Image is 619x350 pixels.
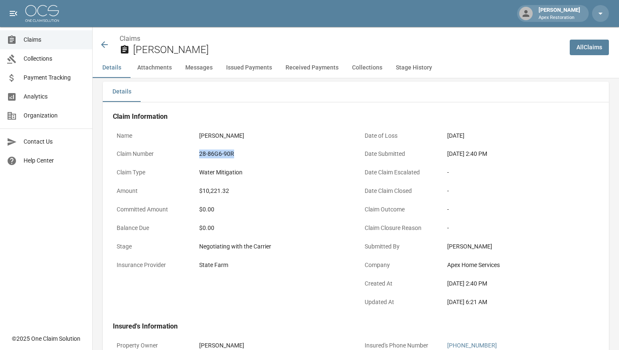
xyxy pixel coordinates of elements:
button: Messages [179,58,219,78]
div: - [447,187,595,195]
p: Date of Loss [361,128,437,144]
p: Date Claim Closed [361,183,437,199]
h2: [PERSON_NAME] [133,44,563,56]
p: Name [113,128,189,144]
p: Apex Restoration [539,14,580,21]
div: anchor tabs [93,58,619,78]
div: [PERSON_NAME] [447,242,595,251]
p: Date Claim Escalated [361,164,437,181]
div: [DATE] [447,131,595,140]
p: Claim Number [113,146,189,162]
div: $0.00 [199,205,347,214]
button: Stage History [389,58,439,78]
button: Details [103,82,141,102]
p: Committed Amount [113,201,189,218]
div: $0.00 [199,224,347,232]
p: Balance Due [113,220,189,236]
span: Organization [24,111,85,120]
p: Amount [113,183,189,199]
div: - [447,168,595,177]
button: Received Payments [279,58,345,78]
img: ocs-logo-white-transparent.png [25,5,59,22]
div: [DATE] 2:40 PM [447,279,595,288]
div: [DATE] 6:21 AM [447,298,595,307]
p: Insurance Provider [113,257,189,273]
p: Stage [113,238,189,255]
p: Claim Type [113,164,189,181]
p: Created At [361,275,437,292]
div: Apex Home Services [447,261,595,270]
p: Claim Closure Reason [361,220,437,236]
p: Claim Outcome [361,201,437,218]
p: Submitted By [361,238,437,255]
a: Claims [120,35,140,43]
div: [DATE] 2:40 PM [447,150,595,158]
div: [PERSON_NAME] [199,341,347,350]
h4: Claim Information [113,112,599,121]
span: Payment Tracking [24,73,85,82]
button: Collections [345,58,389,78]
button: Attachments [131,58,179,78]
div: Negotiating with the Carrier [199,242,347,251]
span: Help Center [24,156,85,165]
div: details tabs [103,82,609,102]
div: Water Mitigation [199,168,347,177]
div: State Farm [199,261,347,270]
h4: Insured's Information [113,322,599,331]
p: Date Submitted [361,146,437,162]
button: Details [93,58,131,78]
p: Updated At [361,294,437,310]
div: - [447,224,595,232]
button: Issued Payments [219,58,279,78]
span: Collections [24,54,85,63]
button: open drawer [5,5,22,22]
div: © 2025 One Claim Solution [12,334,80,343]
div: [PERSON_NAME] [199,131,347,140]
div: [PERSON_NAME] [535,6,584,21]
p: Company [361,257,437,273]
span: Claims [24,35,85,44]
nav: breadcrumb [120,34,563,44]
span: Analytics [24,92,85,101]
a: [PHONE_NUMBER] [447,342,497,349]
div: $10,221.32 [199,187,347,195]
a: AllClaims [570,40,609,55]
span: Contact Us [24,137,85,146]
div: 28-86G6-90R [199,150,347,158]
div: - [447,205,595,214]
